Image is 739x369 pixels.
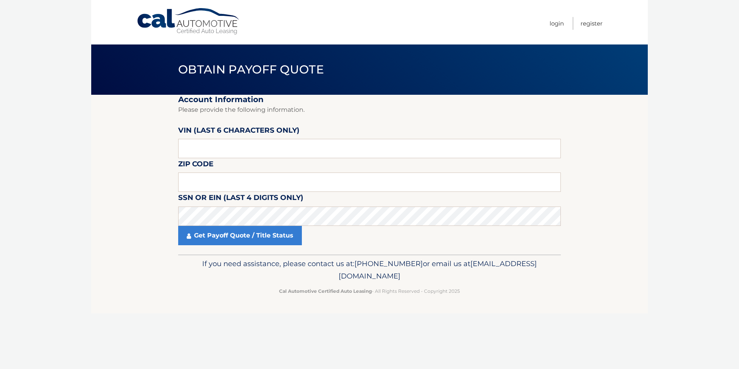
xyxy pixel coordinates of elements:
label: VIN (last 6 characters only) [178,125,300,139]
p: If you need assistance, please contact us at: or email us at [183,258,556,282]
a: Get Payoff Quote / Title Status [178,226,302,245]
h2: Account Information [178,95,561,104]
a: Login [550,17,564,30]
span: Obtain Payoff Quote [178,62,324,77]
span: [PHONE_NUMBER] [354,259,423,268]
label: SSN or EIN (last 4 digits only) [178,192,303,206]
p: - All Rights Reserved - Copyright 2025 [183,287,556,295]
label: Zip Code [178,158,213,173]
a: Cal Automotive [136,8,241,35]
strong: Cal Automotive Certified Auto Leasing [279,288,372,294]
p: Please provide the following information. [178,104,561,115]
a: Register [581,17,603,30]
